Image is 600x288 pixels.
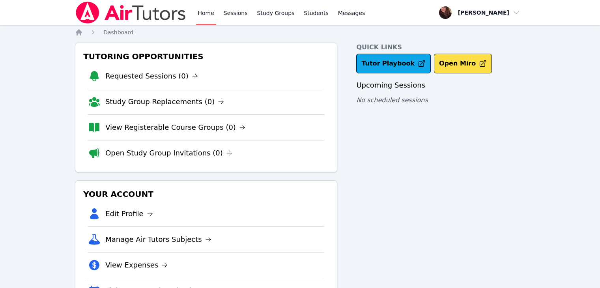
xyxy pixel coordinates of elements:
h4: Quick Links [356,43,525,52]
a: Dashboard [103,28,133,36]
span: Messages [338,9,365,17]
a: Open Study Group Invitations (0) [105,148,232,159]
a: Requested Sessions (0) [105,71,198,82]
a: View Expenses [105,260,168,271]
a: Tutor Playbook [356,54,431,73]
a: View Registerable Course Groups (0) [105,122,245,133]
h3: Tutoring Opportunities [82,49,331,64]
button: Open Miro [434,54,492,73]
img: Air Tutors [75,2,187,24]
span: Dashboard [103,29,133,36]
nav: Breadcrumb [75,28,525,36]
a: Study Group Replacements (0) [105,96,224,107]
span: No scheduled sessions [356,96,428,104]
a: Edit Profile [105,208,153,219]
h3: Upcoming Sessions [356,80,525,91]
h3: Your Account [82,187,331,201]
a: Manage Air Tutors Subjects [105,234,211,245]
